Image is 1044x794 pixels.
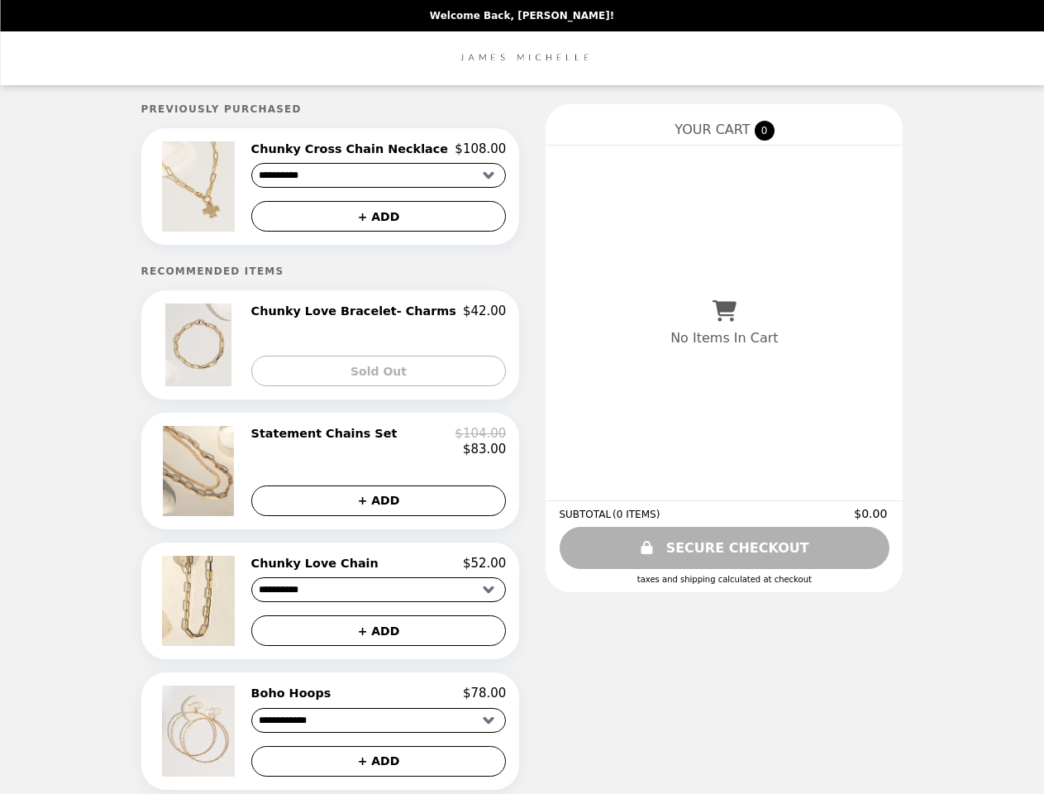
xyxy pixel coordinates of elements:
[141,103,520,115] h5: Previously Purchased
[430,10,614,22] p: Welcome Back, [PERSON_NAME]!
[453,41,592,75] img: Brand Logo
[675,122,750,137] span: YOUR CART
[559,575,889,584] div: Taxes and Shipping calculated at checkout
[162,556,239,646] img: Chunky Love Chain
[162,686,239,776] img: Boho Hoops
[613,509,660,520] span: ( 0 ITEMS )
[163,426,239,515] img: Statement Chains Set
[251,426,404,441] h2: Statement Chains Set
[162,141,238,232] img: Chunky Cross Chain Necklace
[251,304,463,318] h2: Chunky Love Bracelet- Charms
[165,304,236,386] img: Chunky Love Bracelet- Charms
[251,615,507,646] button: + ADD
[141,265,520,277] h5: Recommended Items
[251,163,507,188] select: Select a product variant
[251,708,507,733] select: Select a product variant
[670,330,778,346] p: No Items In Cart
[463,556,507,571] p: $52.00
[455,426,506,441] p: $104.00
[463,304,507,318] p: $42.00
[251,201,507,232] button: + ADD
[251,556,385,571] h2: Chunky Love Chain
[455,141,506,156] p: $108.00
[251,141,455,156] h2: Chunky Cross Chain Necklace
[559,509,613,520] span: SUBTOTAL
[251,577,507,602] select: Select a product variant
[251,686,338,701] h2: Boho Hoops
[854,507,889,520] span: $0.00
[251,485,507,516] button: + ADD
[463,686,507,701] p: $78.00
[251,746,507,777] button: + ADD
[755,121,775,141] span: 0
[463,442,507,457] p: $83.00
